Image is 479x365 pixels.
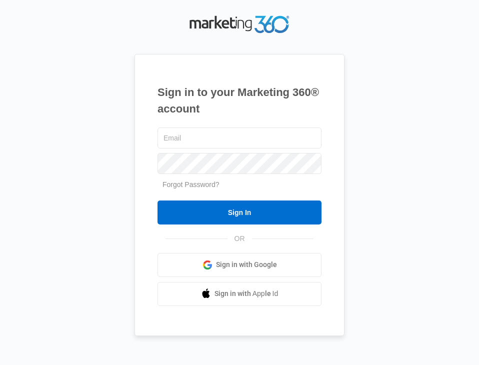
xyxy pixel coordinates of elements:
span: Sign in with Apple Id [214,288,278,299]
h1: Sign in to your Marketing 360® account [157,84,321,117]
input: Email [157,127,321,148]
a: Forgot Password? [162,180,219,188]
span: OR [227,233,252,244]
span: Sign in with Google [216,259,277,270]
a: Sign in with Google [157,253,321,277]
a: Sign in with Apple Id [157,282,321,306]
input: Sign In [157,200,321,224]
